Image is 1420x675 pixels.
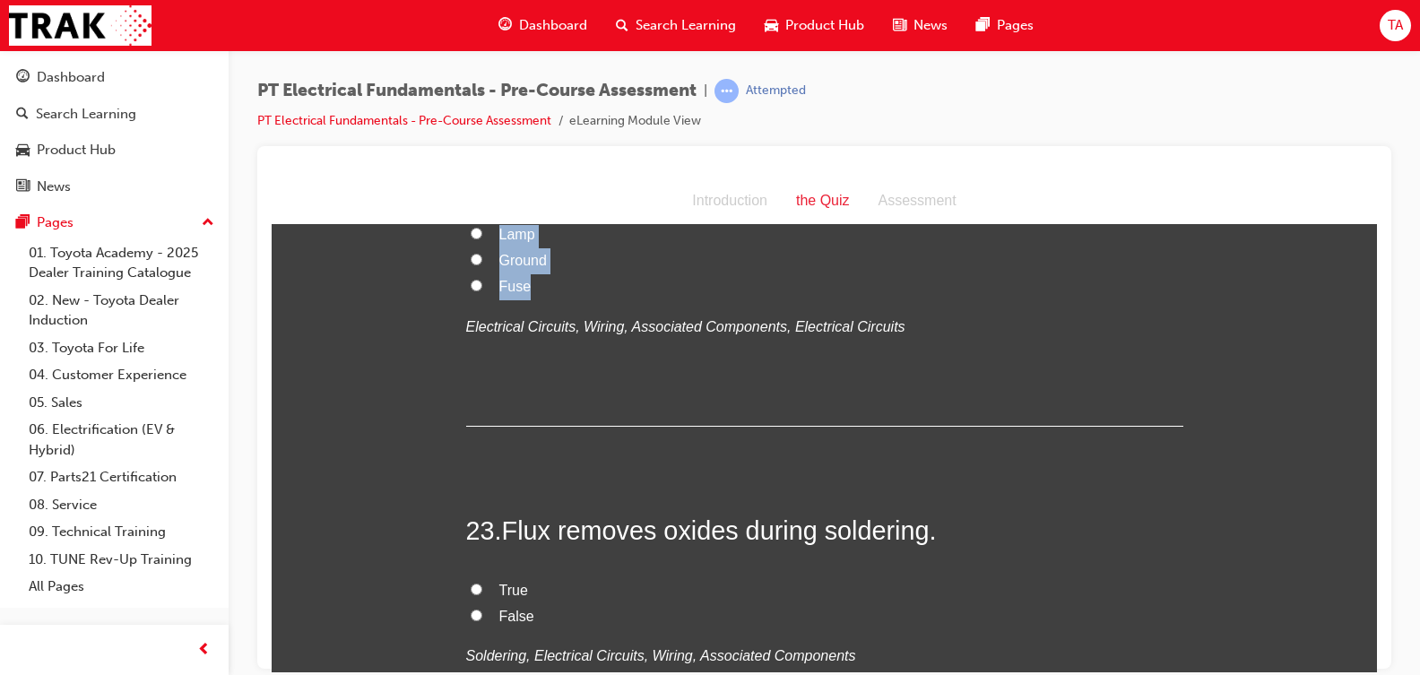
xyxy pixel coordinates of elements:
a: search-iconSearch Learning [602,7,750,44]
input: True [199,405,211,417]
div: Introduction [406,10,510,36]
span: Fuse [228,100,260,116]
a: 02. New - Toyota Dealer Induction [22,287,221,334]
a: Product Hub [7,134,221,167]
span: pages-icon [976,14,990,37]
span: PT Electrical Fundamentals - Pre-Course Assessment [257,81,697,101]
span: pages-icon [16,215,30,231]
a: 10. TUNE Rev-Up Training [22,546,221,574]
input: Fuse [199,101,211,113]
a: Dashboard [7,61,221,94]
span: prev-icon [197,639,211,662]
div: Pages [37,212,74,233]
a: car-iconProduct Hub [750,7,879,44]
span: guage-icon [498,14,512,37]
button: Pages [7,206,221,239]
span: car-icon [765,14,778,37]
span: Product Hub [785,15,864,36]
li: eLearning Module View [569,111,701,132]
button: TA [1380,10,1411,41]
a: 07. Parts21 Certification [22,463,221,491]
span: news-icon [16,179,30,195]
span: up-icon [202,212,214,235]
a: news-iconNews [879,7,962,44]
div: Assessment [593,10,699,36]
span: Dashboard [519,15,587,36]
span: search-icon [16,107,29,123]
span: Pages [997,15,1034,36]
input: False [199,431,211,443]
span: News [913,15,948,36]
em: Electrical Circuits, Wiring, Associated Components, Electrical Circuits [195,141,634,156]
a: pages-iconPages [962,7,1048,44]
span: True [228,404,256,420]
input: Lamp [199,49,211,61]
div: News [37,177,71,197]
a: 05. Sales [22,389,221,417]
a: Search Learning [7,98,221,131]
div: Product Hub [37,140,116,160]
button: DashboardSearch LearningProduct HubNews [7,57,221,206]
a: 03. Toyota For Life [22,334,221,362]
div: Dashboard [37,67,105,88]
a: 06. Electrification (EV & Hybrid) [22,416,221,463]
a: PT Electrical Fundamentals - Pre-Course Assessment [257,113,551,128]
em: Soldering, Electrical Circuits, Wiring, Associated Components [195,470,584,485]
div: the Quiz [510,10,593,36]
span: car-icon [16,143,30,159]
span: | [704,81,707,101]
span: False [228,430,263,446]
img: Trak [9,5,152,46]
a: 09. Technical Training [22,518,221,546]
span: learningRecordVerb_ATTEMPT-icon [714,79,739,103]
span: search-icon [616,14,628,37]
span: TA [1388,15,1403,36]
span: Lamp [228,48,264,64]
span: Flux removes oxides during soldering. [230,338,665,367]
div: Search Learning [36,104,136,125]
a: News [7,170,221,203]
a: guage-iconDashboard [484,7,602,44]
a: 01. Toyota Academy - 2025 Dealer Training Catalogue [22,239,221,287]
span: Ground [228,74,275,90]
span: news-icon [893,14,906,37]
input: Ground [199,75,211,87]
span: guage-icon [16,70,30,86]
a: All Pages [22,573,221,601]
div: Attempted [746,82,806,100]
a: 04. Customer Experience [22,361,221,389]
a: 08. Service [22,491,221,519]
h2: 23 . [195,334,912,370]
span: Search Learning [636,15,736,36]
